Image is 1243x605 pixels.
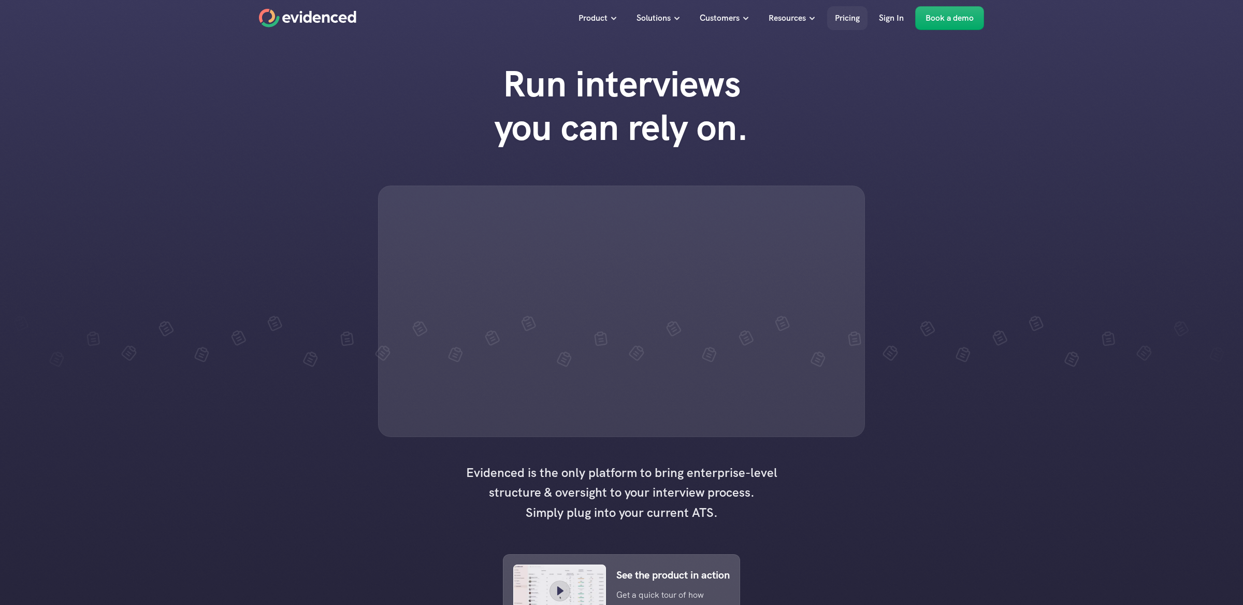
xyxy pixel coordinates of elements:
[879,11,904,25] p: Sign In
[769,11,806,25] p: Resources
[915,6,984,30] a: Book a demo
[827,6,868,30] a: Pricing
[637,11,671,25] p: Solutions
[926,11,974,25] p: Book a demo
[700,11,740,25] p: Customers
[461,463,782,523] h4: Evidenced is the only platform to bring enterprise-level structure & oversight to your interview ...
[616,567,730,583] p: See the product in action
[871,6,912,30] a: Sign In
[474,62,769,149] h1: Run interviews you can rely on.
[259,9,356,27] a: Home
[835,11,860,25] p: Pricing
[579,11,608,25] p: Product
